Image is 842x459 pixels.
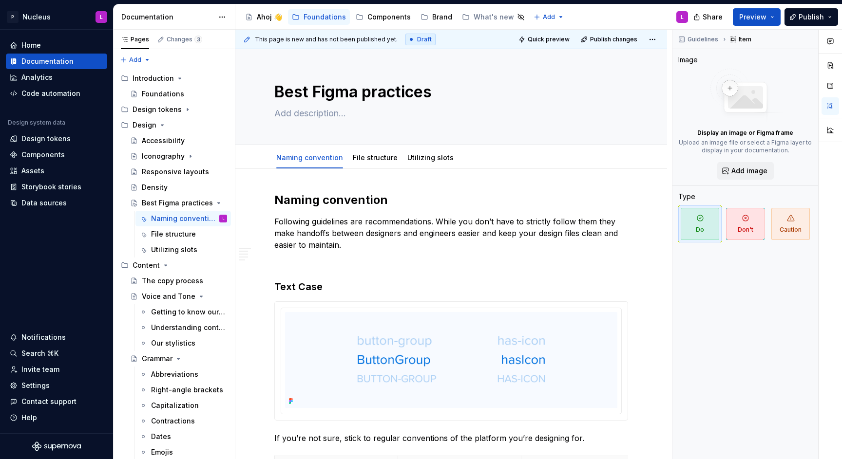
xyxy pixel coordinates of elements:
div: Invite team [21,365,59,374]
p: Display an image or Figma frame [697,129,793,137]
div: Components [367,12,411,22]
a: Brand [417,9,456,25]
h2: Naming convention [274,192,628,208]
a: Components [6,147,107,163]
button: Guidelines [675,33,723,46]
p: Following guidelines are recommendations. While you don’t have to strictly follow them they make ... [274,216,628,251]
a: Capitalization [135,398,231,413]
div: Data sources [21,198,67,208]
a: Iconography [126,148,231,164]
div: Utilizing slots [151,245,197,255]
div: Image [678,55,698,65]
div: Voice and Tone [142,292,195,301]
div: Design system data [8,119,65,127]
svg: Supernova Logo [32,441,81,451]
button: Help [6,410,107,425]
a: Responsive layouts [126,164,231,180]
div: Density [142,183,168,192]
h3: Text Case [274,280,628,294]
div: Nucleus [22,12,51,22]
div: Responsive layouts [142,167,209,177]
span: Preview [739,12,766,22]
button: Share [689,8,729,26]
button: Do [678,205,722,242]
div: Storybook stories [21,182,81,192]
span: This page is new and has not been published yet. [255,36,398,43]
button: Search ⌘K [6,346,107,361]
a: Utilizing slots [135,242,231,257]
textarea: Best Figma practices [272,80,626,104]
a: Right-angle brackets [135,382,231,398]
a: Design tokens [6,131,107,147]
div: L [681,13,684,21]
div: Utilizing slots [403,147,458,167]
button: Preview [733,8,781,26]
span: Draft [417,36,432,43]
a: Ahoj 👋 [241,9,286,25]
span: Publish [799,12,824,22]
button: Contact support [6,394,107,409]
div: Best Figma practices [142,198,213,208]
a: Settings [6,378,107,393]
div: File structure [151,229,196,239]
div: Documentation [21,56,74,66]
div: Naming convention [272,147,347,167]
div: Naming convention [151,214,217,223]
div: Search ⌘K [21,349,58,358]
a: Components [352,9,415,25]
span: Add image [731,166,767,176]
div: The copy process [142,276,203,286]
div: Changes [167,36,202,43]
div: Accessibility [142,136,185,146]
a: Home [6,37,107,53]
span: Do [681,208,719,240]
a: Understanding context [135,320,231,335]
a: Utilizing slots [407,153,454,162]
div: Code automation [21,89,80,98]
span: Guidelines [688,36,718,43]
div: Introduction [117,71,231,86]
a: Naming convention [276,153,343,162]
div: What's new [474,12,514,22]
a: What's new [458,9,529,25]
div: Ahoj 👋 [257,12,282,22]
div: Design tokens [21,134,71,144]
div: Getting to know our voice [151,307,225,317]
a: Grammar [126,351,231,367]
div: Foundations [304,12,346,22]
div: Help [21,413,37,422]
div: Understanding context [151,323,225,332]
div: Notifications [21,332,66,342]
div: Assets [21,166,44,176]
div: Documentation [121,12,213,22]
span: Publish changes [590,36,637,43]
div: Introduction [133,73,174,83]
button: Don't [724,205,767,242]
button: Add image [717,162,774,180]
div: Page tree [241,7,529,27]
a: Storybook stories [6,179,107,195]
div: L [223,214,224,223]
div: L [100,13,103,21]
button: PNucleusL [2,6,111,27]
a: File structure [353,153,398,162]
div: Brand [432,12,452,22]
a: File structure [135,226,231,242]
div: Our stylistics [151,338,195,348]
span: Add [129,56,141,64]
div: Abbreviations [151,369,198,379]
div: Home [21,40,41,50]
a: Best Figma practices [126,195,231,211]
span: Add [543,13,555,21]
span: Don't [726,208,765,240]
a: Invite team [6,362,107,377]
p: If you’re not sure, stick to regular conventions of the platform you’re designing for. [274,432,628,444]
div: Foundations [142,89,184,99]
span: Share [703,12,723,22]
div: Components [21,150,65,160]
a: Documentation [6,54,107,69]
a: Accessibility [126,133,231,148]
div: Right-angle brackets [151,385,223,395]
div: Content [117,257,231,273]
span: 3 [194,36,202,43]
